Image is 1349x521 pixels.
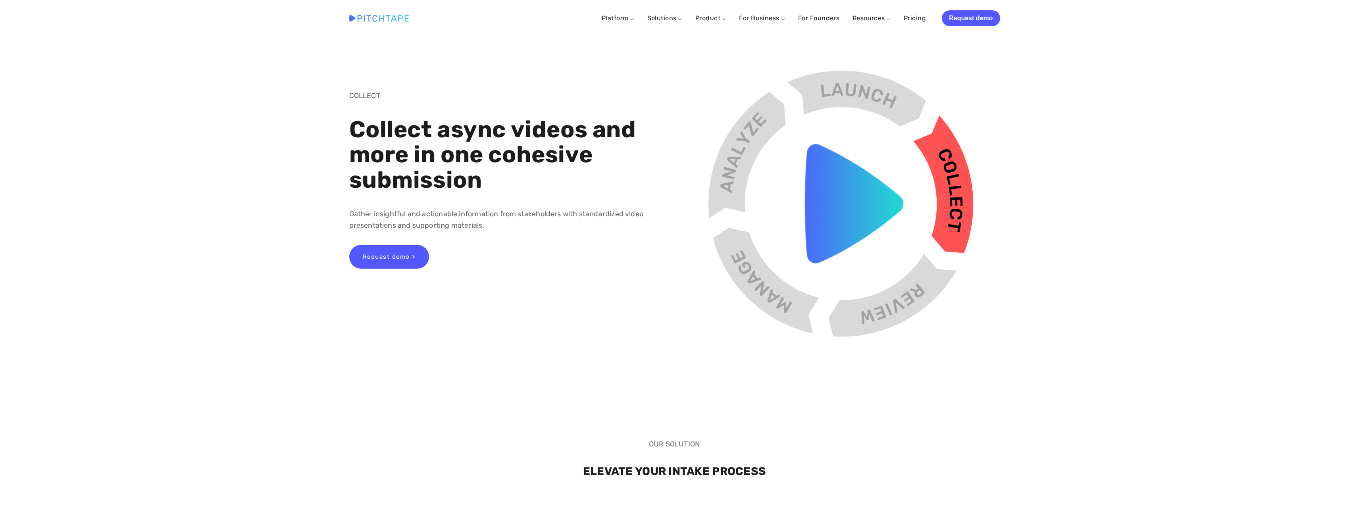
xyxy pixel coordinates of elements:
a: Request demo [942,10,1000,26]
a: Resources ⌵ [853,14,891,22]
a: Request demo > [349,245,429,269]
p: COLLECT [349,90,668,102]
a: Solutions ⌵ [647,14,683,22]
a: For Founders [798,11,840,25]
a: For Business ⌵ [739,14,785,22]
strong: ELEVATE YOUR INTAKE PROCESS [583,465,766,478]
a: Platform ⌵ [602,14,635,22]
img: Pitchtape | Video Submission Management Software [349,15,409,21]
a: Pricing [904,11,926,25]
a: Product ⌵ [695,14,726,22]
p: Gather insightful and actionable information from stakeholders with standardized video presentati... [349,208,668,231]
p: OUR SOLUTION [515,438,834,450]
strong: Collect async videos and more in one cohesive submission [349,116,641,194]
